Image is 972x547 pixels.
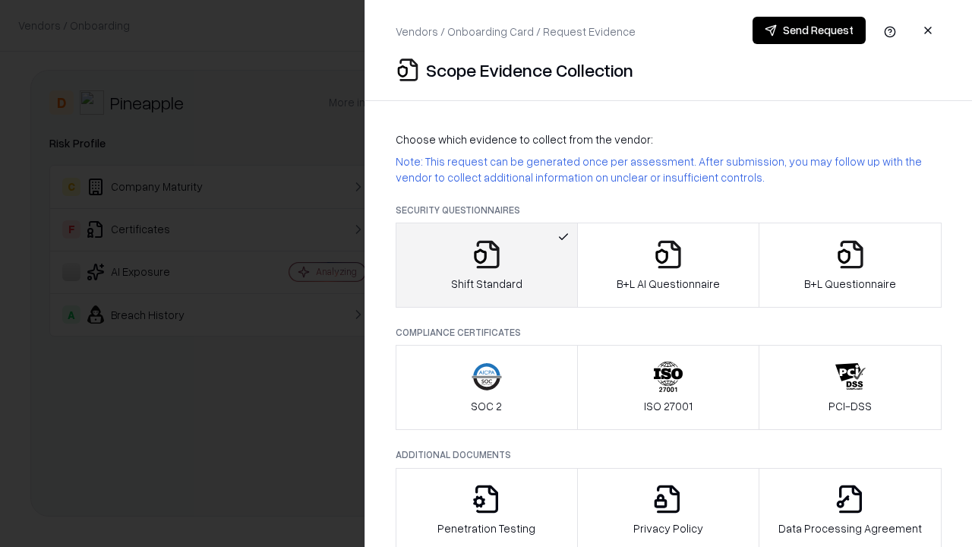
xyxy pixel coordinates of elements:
button: ISO 27001 [577,345,760,430]
p: Compliance Certificates [396,326,942,339]
p: Choose which evidence to collect from the vendor: [396,131,942,147]
p: B+L AI Questionnaire [617,276,720,292]
button: Shift Standard [396,223,578,308]
p: SOC 2 [471,398,502,414]
p: B+L Questionnaire [804,276,896,292]
p: Security Questionnaires [396,204,942,217]
p: Vendors / Onboarding Card / Request Evidence [396,24,636,40]
p: Shift Standard [451,276,522,292]
p: ISO 27001 [644,398,693,414]
p: PCI-DSS [828,398,872,414]
p: Scope Evidence Collection [426,58,633,82]
p: Note: This request can be generated once per assessment. After submission, you may follow up with... [396,153,942,185]
button: Send Request [753,17,866,44]
p: Data Processing Agreement [778,520,922,536]
p: Additional Documents [396,448,942,461]
button: PCI-DSS [759,345,942,430]
p: Privacy Policy [633,520,703,536]
button: B+L AI Questionnaire [577,223,760,308]
button: B+L Questionnaire [759,223,942,308]
p: Penetration Testing [437,520,535,536]
button: SOC 2 [396,345,578,430]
